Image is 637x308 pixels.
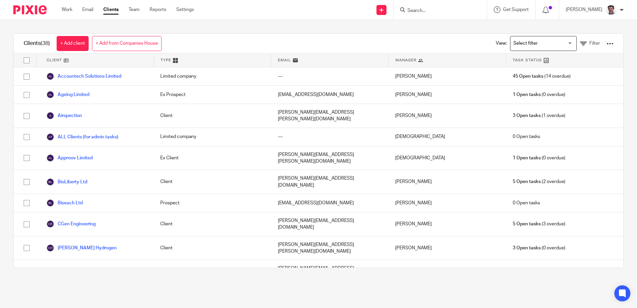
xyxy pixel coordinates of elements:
[388,260,506,290] div: [PERSON_NAME]
[486,34,613,53] div: View:
[513,178,565,185] span: (2 overdue)
[388,86,506,104] div: [PERSON_NAME]
[46,178,87,186] a: BioLiberty Ltd
[150,6,166,13] a: Reports
[46,220,96,228] a: CGen Engineering
[513,245,541,251] span: 3 Open tasks
[513,155,565,161] span: (0 overdue)
[154,236,271,260] div: Client
[388,128,506,146] div: [DEMOGRAPHIC_DATA]
[154,146,271,170] div: Ex Client
[46,133,118,141] a: ALL Clients (for admin tasks)
[271,194,388,212] div: [EMAIL_ADDRESS][DOMAIN_NAME]
[41,41,50,46] span: (38)
[513,112,541,119] span: 3 Open tasks
[513,155,541,161] span: 1 Open tasks
[46,199,54,207] img: svg%3E
[161,57,171,63] span: Type
[154,170,271,194] div: Client
[46,154,93,162] a: Approov Limited
[388,67,506,85] div: [PERSON_NAME]
[407,8,467,14] input: Search
[271,260,388,290] div: [PERSON_NAME][EMAIL_ADDRESS][PERSON_NAME][PERSON_NAME][DOMAIN_NAME]
[513,91,565,98] span: (0 overdue)
[513,245,565,251] span: (0 overdue)
[271,67,388,85] div: ---
[129,6,140,13] a: Team
[57,36,89,51] a: + Add client
[46,72,54,80] img: svg%3E
[47,57,62,63] span: Client
[46,244,54,252] img: svg%3E
[46,112,54,120] img: svg%3E
[13,5,47,14] img: Pixie
[271,236,388,260] div: [PERSON_NAME][EMAIL_ADDRESS][PERSON_NAME][DOMAIN_NAME]
[566,6,602,13] p: [PERSON_NAME]
[62,6,72,13] a: Work
[513,200,540,206] span: 0 Open tasks
[46,72,121,80] a: Accountech Solutions Limited
[388,194,506,212] div: [PERSON_NAME]
[82,6,93,13] a: Email
[271,86,388,104] div: [EMAIL_ADDRESS][DOMAIN_NAME]
[154,86,271,104] div: Ex Prospect
[513,57,542,63] span: Task Status
[46,91,54,99] img: svg%3E
[513,91,541,98] span: 1 Open tasks
[46,154,54,162] img: svg%3E
[46,199,83,207] a: Biseach Ltd
[606,5,616,15] img: Facebook%20Profile%20picture%20(2).jpg
[513,133,540,140] span: 0 Open tasks
[92,36,162,51] a: + Add from Companies House
[271,170,388,194] div: [PERSON_NAME][EMAIL_ADDRESS][DOMAIN_NAME]
[46,244,117,252] a: [PERSON_NAME] Hydrogen
[513,221,541,227] span: 5 Open tasks
[278,57,291,63] span: Email
[513,73,543,80] span: 45 Open tasks
[20,54,33,67] input: Select all
[503,7,529,12] span: Get Support
[388,170,506,194] div: [PERSON_NAME]
[154,128,271,146] div: Limited company
[589,41,600,46] span: Filter
[154,104,271,128] div: Client
[395,57,416,63] span: Manager
[271,128,388,146] div: ---
[511,38,573,49] input: Search for option
[271,212,388,236] div: [PERSON_NAME][EMAIL_ADDRESS][DOMAIN_NAME]
[154,194,271,212] div: Prospect
[176,6,194,13] a: Settings
[388,236,506,260] div: [PERSON_NAME]
[103,6,119,13] a: Clients
[46,91,89,99] a: Ageing Limited
[46,133,54,141] img: svg%3E
[154,260,271,290] div: Client
[513,178,541,185] span: 5 Open tasks
[388,212,506,236] div: [PERSON_NAME]
[388,104,506,128] div: [PERSON_NAME]
[154,67,271,85] div: Limited company
[271,146,388,170] div: [PERSON_NAME][EMAIL_ADDRESS][PERSON_NAME][DOMAIN_NAME]
[271,104,388,128] div: [PERSON_NAME][EMAIL_ADDRESS][PERSON_NAME][DOMAIN_NAME]
[513,221,565,227] span: (3 overdue)
[510,36,577,51] div: Search for option
[46,220,54,228] img: svg%3E
[154,212,271,236] div: Client
[513,112,565,119] span: (1 overdue)
[46,178,54,186] img: svg%3E
[388,146,506,170] div: [DEMOGRAPHIC_DATA]
[513,73,571,80] span: (14 overdue)
[24,40,50,47] h1: Clients
[46,112,82,120] a: Airspection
